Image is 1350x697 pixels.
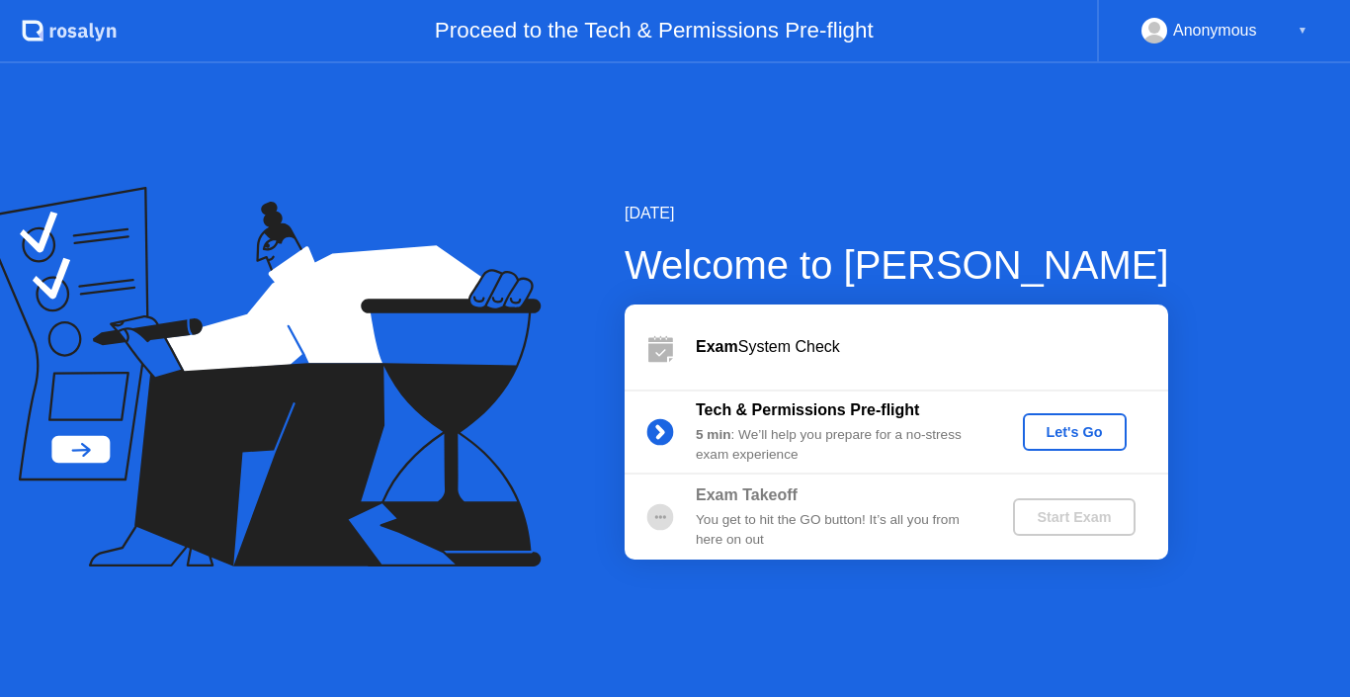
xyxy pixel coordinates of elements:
[696,486,798,503] b: Exam Takeoff
[625,235,1169,295] div: Welcome to [PERSON_NAME]
[1013,498,1135,536] button: Start Exam
[1023,413,1127,451] button: Let's Go
[696,338,738,355] b: Exam
[696,510,980,551] div: You get to hit the GO button! It’s all you from here on out
[1298,18,1308,44] div: ▼
[625,202,1169,225] div: [DATE]
[696,335,1168,359] div: System Check
[1031,424,1119,440] div: Let's Go
[1173,18,1257,44] div: Anonymous
[1021,509,1127,525] div: Start Exam
[696,427,731,442] b: 5 min
[696,425,980,466] div: : We’ll help you prepare for a no-stress exam experience
[696,401,919,418] b: Tech & Permissions Pre-flight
